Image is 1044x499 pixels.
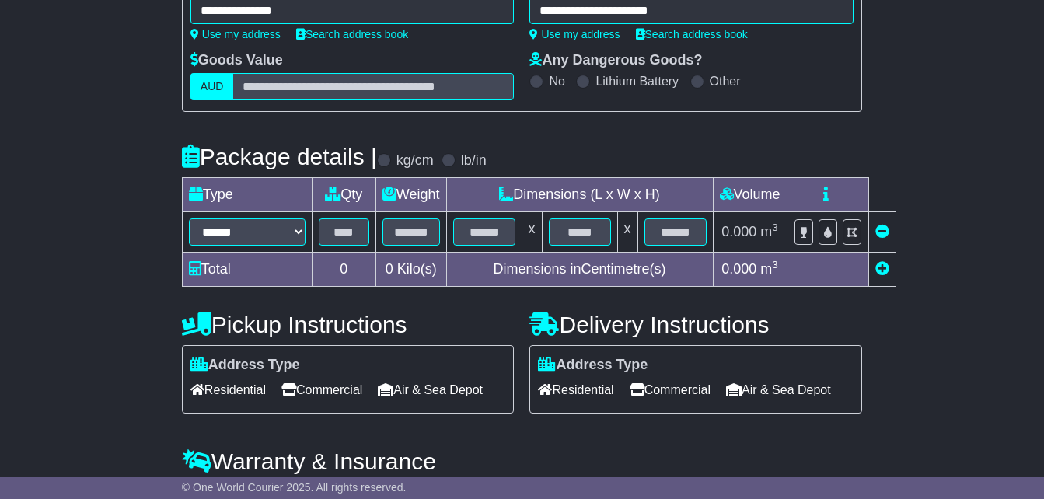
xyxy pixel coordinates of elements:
[446,253,713,287] td: Dimensions in Centimetre(s)
[636,28,748,40] a: Search address book
[538,378,613,402] span: Residential
[630,378,711,402] span: Commercial
[396,152,434,169] label: kg/cm
[182,144,377,169] h4: Package details |
[721,261,756,277] span: 0.000
[617,212,637,253] td: x
[182,312,515,337] h4: Pickup Instructions
[190,357,300,374] label: Address Type
[760,261,778,277] span: m
[182,253,312,287] td: Total
[378,378,483,402] span: Air & Sea Depot
[875,224,889,239] a: Remove this item
[549,74,564,89] label: No
[760,224,778,239] span: m
[190,378,266,402] span: Residential
[710,74,741,89] label: Other
[182,481,407,494] span: © One World Courier 2025. All rights reserved.
[190,28,281,40] a: Use my address
[595,74,679,89] label: Lithium Battery
[375,178,446,212] td: Weight
[538,357,648,374] label: Address Type
[312,253,375,287] td: 0
[312,178,375,212] td: Qty
[461,152,487,169] label: lb/in
[726,378,831,402] span: Air & Sea Depot
[529,52,702,69] label: Any Dangerous Goods?
[190,73,234,100] label: AUD
[182,448,862,474] h4: Warranty & Insurance
[522,212,542,253] td: x
[386,261,393,277] span: 0
[721,224,756,239] span: 0.000
[529,312,862,337] h4: Delivery Instructions
[375,253,446,287] td: Kilo(s)
[446,178,713,212] td: Dimensions (L x W x H)
[772,222,778,233] sup: 3
[529,28,620,40] a: Use my address
[281,378,362,402] span: Commercial
[182,178,312,212] td: Type
[772,259,778,270] sup: 3
[875,261,889,277] a: Add new item
[713,178,787,212] td: Volume
[296,28,408,40] a: Search address book
[190,52,283,69] label: Goods Value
